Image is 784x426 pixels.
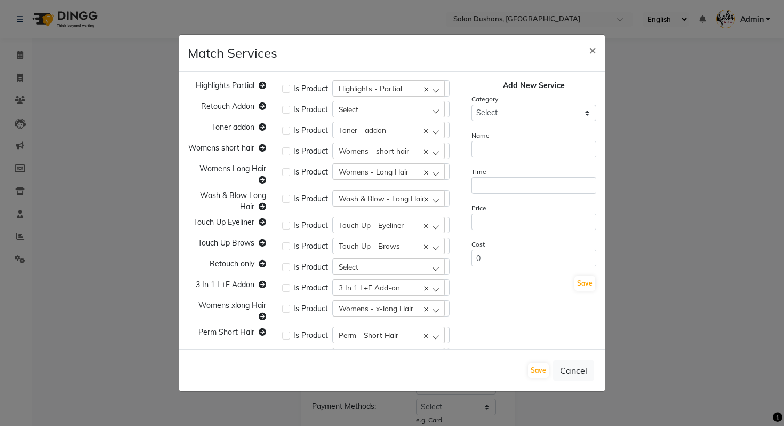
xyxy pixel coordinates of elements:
[293,167,328,178] span: Is Product
[293,220,328,231] span: Is Product
[339,304,413,313] span: Womens - x-long Hair
[196,81,254,90] span: Highlights Partial
[339,194,425,203] span: Wash & Blow - Long Hair
[471,80,596,91] div: Add New Service
[200,191,266,211] span: Wash & Blow Long Hair
[188,143,254,153] span: Womens short hair
[528,363,549,378] button: Save
[293,303,328,314] span: Is Product
[471,167,486,177] label: Time
[188,43,277,62] h4: Match Services
[339,241,400,250] span: Touch Up - Brows
[196,280,254,289] span: 3 In 1 L+F Addon
[293,125,328,136] span: Is Product
[339,167,409,176] span: Womens - Long Hair
[339,283,400,292] span: 3 In 1 L+F Add-on
[471,203,486,213] label: Price
[339,146,409,155] span: Womens - short hair
[339,125,386,135] span: Toner - addon
[293,262,328,273] span: Is Product
[471,131,490,140] label: Name
[339,330,398,340] span: Perm - Short Hair
[198,238,254,248] span: Touch Up Brows
[293,241,328,252] span: Is Product
[293,282,328,294] span: Is Product
[339,262,358,271] span: Select
[194,217,254,227] span: Touch Up Eyeliner
[293,146,328,157] span: Is Product
[201,101,254,111] span: Retouch Addon
[471,94,498,104] label: Category
[293,83,328,94] span: Is Product
[293,104,328,115] span: Is Product
[198,327,254,337] span: Perm Short Hair
[580,35,605,65] button: Close
[199,164,266,173] span: Womens Long Hair
[471,240,485,249] label: Cost
[339,84,402,93] span: Highlights - Partial
[199,348,266,369] span: Retouch long hair + blowout
[339,220,404,230] span: Touch Up - Eyeliner
[339,105,358,114] span: Select
[574,276,595,291] button: Save
[210,259,254,269] span: Retouch only
[293,193,328,204] span: Is Product
[212,122,254,132] span: Toner addon
[589,42,596,58] span: ×
[293,330,328,341] span: Is Product
[198,301,266,310] span: Womens xlong Hair
[553,360,594,381] button: Cancel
